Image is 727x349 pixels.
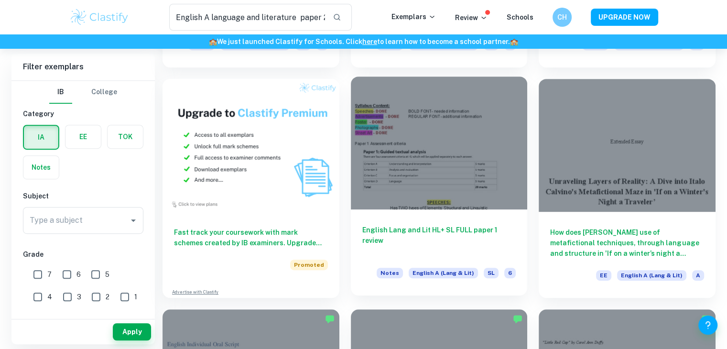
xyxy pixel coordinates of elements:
h6: How does [PERSON_NAME] use of metafictional techniques, through language and structure in 'If on ... [550,227,704,259]
span: 7 [47,269,52,280]
img: Marked [325,314,335,324]
h6: CH [556,12,567,22]
a: here [362,38,377,45]
p: Review [455,12,488,23]
span: 5 [105,269,109,280]
a: Advertise with Clastify [172,289,218,295]
a: How does [PERSON_NAME] use of metafictional techniques, through language and structure in 'If on ... [539,79,716,297]
button: TOK [108,125,143,148]
button: Help and Feedback [698,316,717,335]
span: Notes [377,268,403,278]
span: English A (Lang & Lit) [617,270,686,281]
h6: Subject [23,191,143,201]
span: 6 [76,269,81,280]
button: UPGRADE NOW [591,9,658,26]
span: 2 [106,292,109,302]
button: College [91,81,117,104]
button: Notes [23,156,59,179]
h6: We just launched Clastify for Schools. Click to learn how to become a school partner. [2,36,725,47]
span: 🏫 [209,38,217,45]
span: 4 [47,292,52,302]
button: IA [24,126,58,149]
span: SL [484,268,499,278]
button: CH [553,8,572,27]
img: Clastify logo [69,8,130,27]
p: Exemplars [391,11,436,22]
button: Open [127,214,140,227]
a: Schools [507,13,533,21]
span: A [692,270,704,281]
img: Marked [701,314,711,324]
button: EE [65,125,101,148]
h6: Grade [23,249,143,260]
button: IB [49,81,72,104]
span: Promoted [290,260,328,270]
span: 1 [134,292,137,302]
h6: Category [23,109,143,119]
button: Apply [113,323,151,340]
a: English Lang and Lit HL+ SL FULL paper 1 reviewNotesEnglish A (Lang & Lit)SL6 [351,79,528,297]
div: Filter type choice [49,81,117,104]
img: Marked [513,314,522,324]
h6: English Lang and Lit HL+ SL FULL paper 1 review [362,225,516,256]
h6: Fast track your coursework with mark schemes created by IB examiners. Upgrade now [174,227,328,248]
img: Thumbnail [163,79,339,211]
span: 🏫 [510,38,518,45]
span: English A (Lang & Lit) [409,268,478,278]
h6: Filter exemplars [11,54,155,80]
span: EE [596,270,611,281]
span: 3 [77,292,81,302]
span: 6 [504,268,516,278]
input: Search for any exemplars... [169,4,326,31]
